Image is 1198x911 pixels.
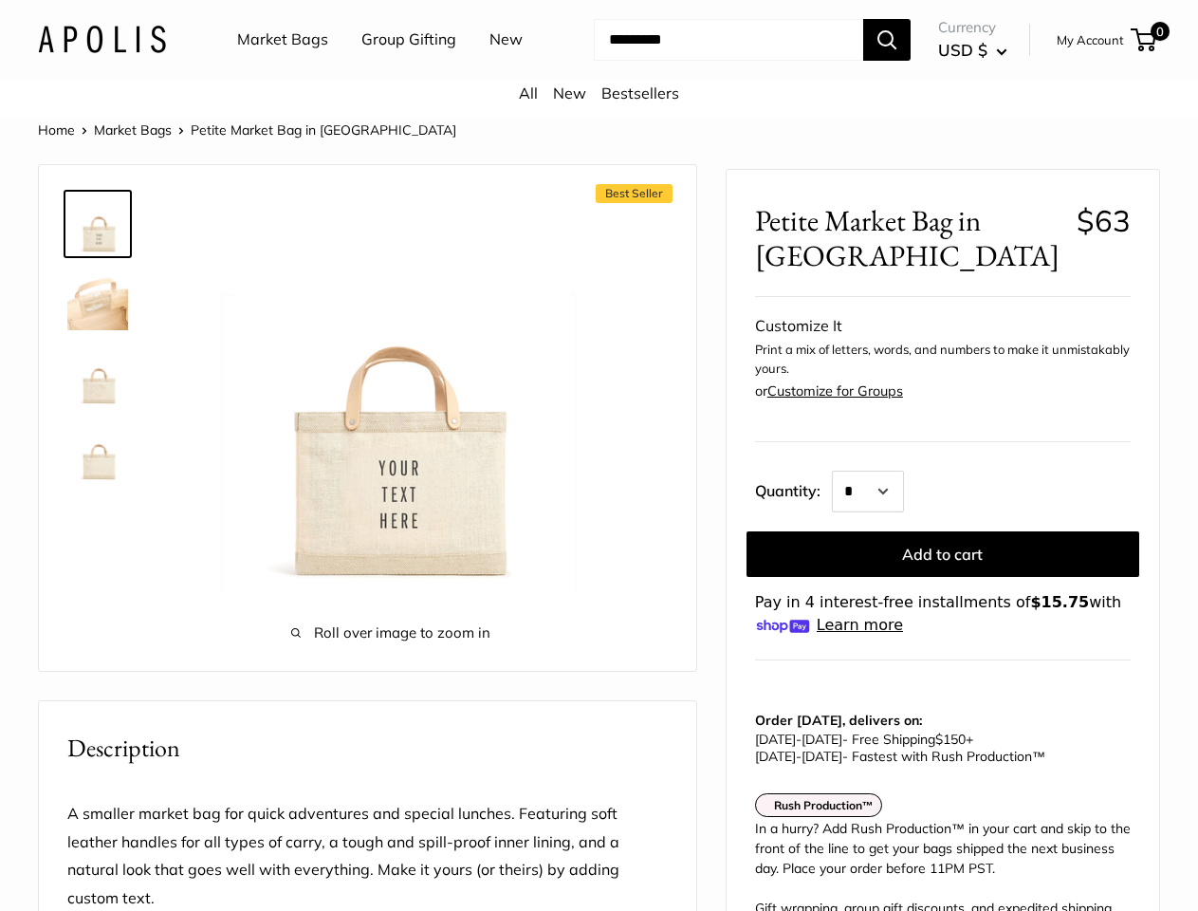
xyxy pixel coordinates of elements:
span: 0 [1151,22,1170,41]
img: Petite Market Bag in Oat [67,345,128,406]
a: Home [38,121,75,139]
strong: Rush Production™ [774,798,874,812]
a: Bestsellers [601,84,679,102]
button: USD $ [938,35,1007,65]
a: New [489,26,523,54]
button: Search [863,19,911,61]
p: Print a mix of letters, words, and numbers to make it unmistakably yours. [755,341,1131,378]
img: Petite Market Bag in Oat [67,270,128,330]
span: - [796,748,802,765]
a: My Account [1057,28,1124,51]
span: - [796,731,802,748]
img: Petite Market Bag in Oat [67,194,128,254]
label: Quantity: [755,465,832,512]
a: Customize for Groups [767,382,903,400]
span: [DATE] [802,748,842,765]
a: Market Bags [94,121,172,139]
span: - Fastest with Rush Production™ [755,748,1045,765]
span: [DATE] [802,731,842,748]
nav: Breadcrumb [38,118,456,142]
a: Petite Market Bag in Oat [64,342,132,410]
span: Petite Market Bag in [GEOGRAPHIC_DATA] [191,121,456,139]
span: [DATE] [755,731,796,748]
a: 0 [1133,28,1156,51]
img: Apolis [38,26,166,53]
strong: Order [DATE], delivers on: [755,712,922,729]
button: Add to cart [746,531,1139,577]
input: Search... [594,19,863,61]
h2: Description [67,730,668,767]
a: Market Bags [237,26,328,54]
a: Petite Market Bag in Oat [64,266,132,334]
div: Customize It [755,312,1131,341]
a: Group Gifting [361,26,456,54]
img: Petite Market Bag in Oat [67,421,128,482]
span: Roll over image to zoom in [191,620,591,646]
span: Best Seller [596,184,673,203]
span: $150 [935,731,966,748]
span: $63 [1077,202,1131,239]
a: New [553,84,586,102]
span: Petite Market Bag in [GEOGRAPHIC_DATA] [755,203,1062,273]
a: Petite Market Bag in Oat [64,418,132,486]
span: Currency [938,14,1007,41]
div: or [755,379,903,404]
span: [DATE] [755,748,796,765]
a: Petite Market Bag in Oat [64,190,132,258]
p: - Free Shipping + [755,731,1121,765]
a: All [519,84,538,102]
span: USD $ [938,40,987,60]
img: Petite Market Bag in Oat [191,194,591,594]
